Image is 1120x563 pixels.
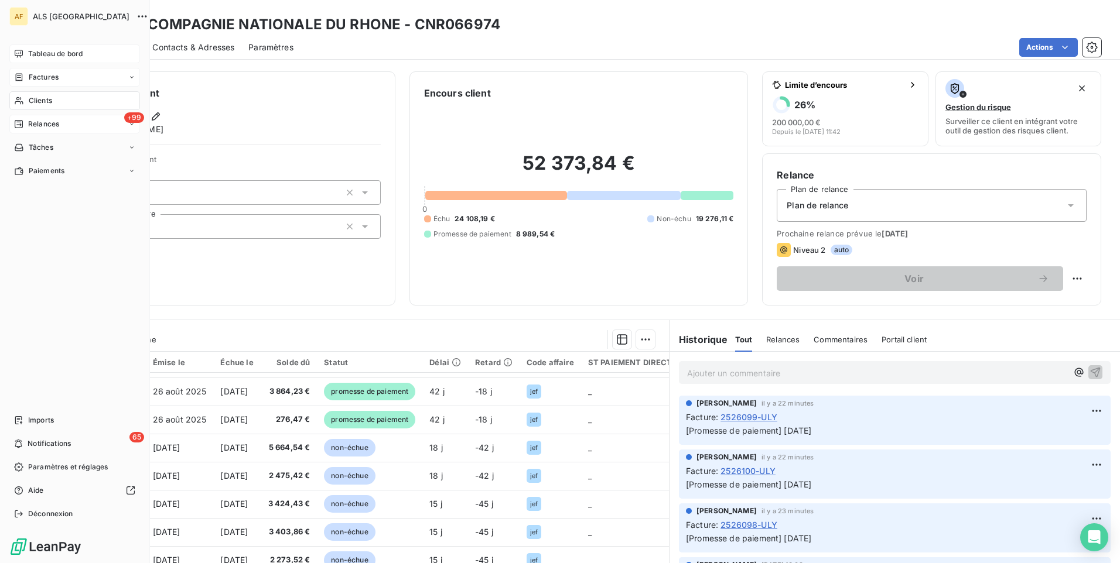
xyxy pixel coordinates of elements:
span: non-échue [324,495,375,513]
span: Tâches [29,142,53,153]
span: Clients [29,95,52,106]
span: 18 j [429,471,443,480]
span: 8 989,54 € [516,229,555,239]
span: non-échue [324,439,375,456]
h3: CNR - COMPAGNIE NATIONALE DU RHONE - CNR066974 [103,14,500,35]
span: Prochaine relance prévue le [777,229,1087,238]
span: 200 000,00 € [772,118,821,127]
span: il y a 22 minutes [762,454,814,461]
span: 3 403,86 € [268,526,310,538]
span: Portail client [882,335,927,344]
span: Voir [791,274,1037,283]
span: jef [530,528,538,535]
span: Facture : [686,411,718,423]
span: il y a 23 minutes [762,507,814,514]
span: il y a 22 minutes [762,400,814,407]
button: Actions [1019,38,1078,57]
span: 2526099-ULY [721,411,777,423]
span: Aide [28,485,44,496]
span: Factures [29,72,59,83]
span: [Promesse de paiement] [DATE] [686,425,811,435]
h6: Encours client [424,86,491,100]
span: [PERSON_NAME] [696,398,757,408]
span: [PERSON_NAME] [696,506,757,516]
h6: Historique [670,332,728,346]
h6: Informations client [71,86,381,100]
span: promesse de paiement [324,383,415,400]
span: 26 août 2025 [153,386,207,396]
span: _ [588,442,592,452]
span: Facture : [686,519,718,531]
span: 42 j [429,414,445,424]
span: Gestion du risque [945,102,1011,112]
span: 15 j [429,527,442,537]
span: Contacts & Adresses [152,42,234,53]
h6: 26 % [794,99,815,111]
span: 2526098-ULY [721,519,777,531]
span: Échu [433,214,450,224]
span: [DATE] [153,442,180,452]
div: Délai [429,358,461,367]
span: Non-échu [657,214,691,224]
span: 276,47 € [268,414,310,425]
span: jef [530,472,538,479]
span: [DATE] [220,386,248,396]
span: [DATE] [153,499,180,509]
span: -18 j [475,386,492,396]
span: [DATE] [153,471,180,480]
span: [DATE] [220,414,248,424]
img: Logo LeanPay [9,537,82,556]
span: jef [530,500,538,507]
span: jef [530,416,538,423]
span: Plan de relance [787,200,848,211]
button: Limite d’encours26%200 000,00 €Depuis le [DATE] 11:42 [762,71,928,146]
div: AF [9,7,28,26]
div: Statut [324,358,415,367]
span: Tableau de bord [28,49,83,59]
span: Paiements [29,166,64,176]
span: 15 j [429,499,442,509]
span: jef [530,444,538,451]
span: jef [530,388,538,395]
span: Niveau 2 [793,245,825,255]
span: Relances [28,119,59,129]
span: Promesse de paiement [433,229,511,239]
span: _ [588,471,592,480]
span: 65 [129,432,144,442]
div: Retard [475,358,513,367]
div: Open Intercom Messenger [1080,523,1108,551]
span: 42 j [429,386,445,396]
span: [PERSON_NAME] [696,452,757,462]
a: Aide [9,481,140,500]
span: Déconnexion [28,509,73,519]
span: [DATE] [220,442,248,452]
span: Notifications [28,438,71,449]
span: [DATE] [882,229,908,238]
span: 3 864,23 € [268,386,310,397]
span: [DATE] [220,527,248,537]
span: Paramètres et réglages [28,462,108,472]
span: non-échue [324,523,375,541]
span: ALS [GEOGRAPHIC_DATA] [33,12,129,21]
span: Depuis le [DATE] 11:42 [772,128,841,135]
span: 18 j [429,442,443,452]
span: [Promesse de paiement] [DATE] [686,479,811,489]
div: Échue le [220,358,253,367]
div: ST PAIEMENT DIRECT [588,358,672,367]
div: Code affaire [527,358,574,367]
span: Commentaires [814,335,868,344]
span: -18 j [475,414,492,424]
span: [Promesse de paiement] [DATE] [686,533,811,543]
span: 26 août 2025 [153,414,207,424]
span: promesse de paiement [324,411,415,428]
span: 2526100-ULY [721,465,776,477]
button: Voir [777,266,1063,291]
span: Facture : [686,465,718,477]
span: auto [831,245,853,255]
span: 2 475,42 € [268,470,310,482]
span: 24 108,19 € [455,214,495,224]
span: [DATE] [220,471,248,480]
span: [DATE] [153,527,180,537]
span: -45 j [475,527,493,537]
span: Relances [766,335,800,344]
